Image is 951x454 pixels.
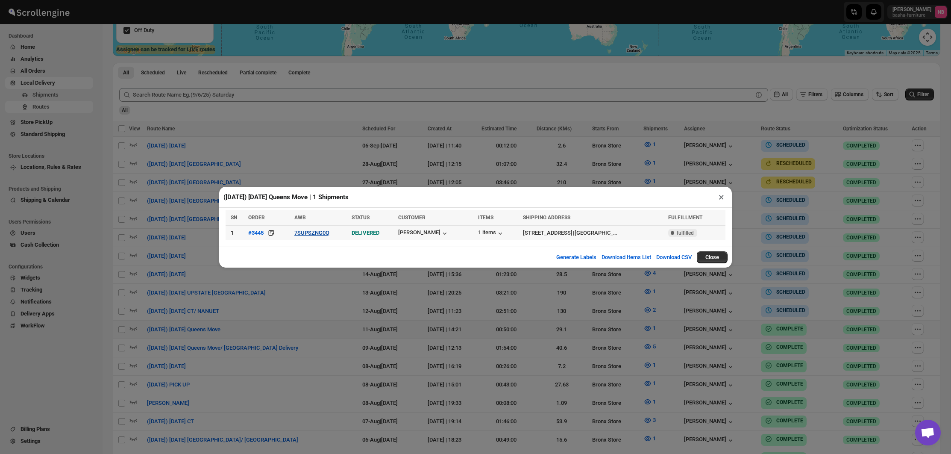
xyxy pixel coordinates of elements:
button: × [715,191,728,203]
span: ORDER [248,215,265,221]
a: Open chat [915,420,941,445]
span: STATUS [352,215,370,221]
button: 7SUPSZNG0Q [294,230,329,236]
span: AWB [294,215,306,221]
button: 1 items [478,229,505,238]
span: DELIVERED [352,230,379,236]
td: 1 [226,225,246,240]
span: SHIPPING ADDRESS [523,215,570,221]
button: Close [697,251,728,263]
button: Generate Labels [551,249,602,266]
div: #3445 [248,230,264,236]
span: fulfilled [677,230,694,236]
button: [PERSON_NAME] [398,229,449,238]
button: Download Items List [596,249,656,266]
button: #3445 [248,229,264,237]
span: SN [231,215,237,221]
div: | [523,229,663,237]
span: ITEMS [478,215,493,221]
button: Download CSV [651,249,697,266]
div: [GEOGRAPHIC_DATA] [575,229,620,237]
span: FULFILLMENT [668,215,702,221]
div: [STREET_ADDRESS] [523,229,572,237]
span: CUSTOMER [398,215,426,221]
h2: ([DATE]) [DATE] Queens Move | 1 Shipments [223,193,349,201]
